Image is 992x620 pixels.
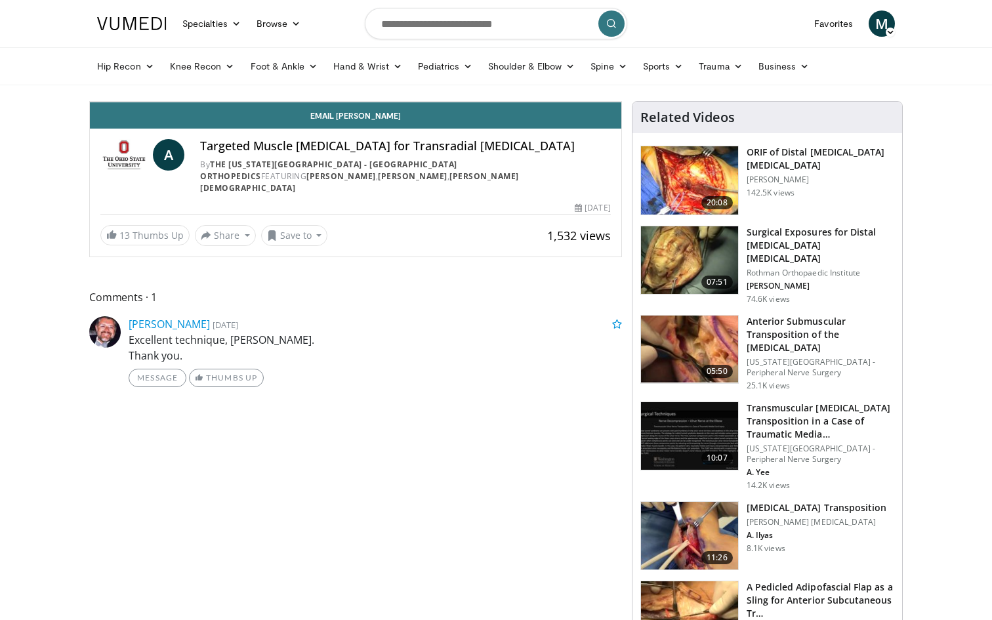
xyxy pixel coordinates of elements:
h3: ORIF of Distal [MEDICAL_DATA] [MEDICAL_DATA] [747,146,894,172]
a: Browse [249,10,309,37]
h3: A Pedicled Adipofascial Flap as a Sling for Anterior Subcutaneous Tr… [747,581,894,620]
a: A [153,139,184,171]
img: orif-sanch_3.png.150x105_q85_crop-smart_upscale.jpg [641,146,738,215]
a: Email [PERSON_NAME] [90,102,621,129]
img: 4c3c6f75-4af4-4fa2-bff6-d5a560996c15.150x105_q85_crop-smart_upscale.jpg [641,502,738,570]
small: [DATE] [213,319,238,331]
h3: Transmuscular [MEDICAL_DATA] Transposition in a Case of Traumatic Media… [747,402,894,441]
span: 20:08 [701,196,733,209]
a: 10:07 Transmuscular [MEDICAL_DATA] Transposition in a Case of Traumatic Media… [US_STATE][GEOGRAP... [640,402,894,491]
img: Avatar [89,316,121,348]
p: 142.5K views [747,188,795,198]
p: [PERSON_NAME] [747,281,894,291]
button: Save to [261,225,328,246]
img: 70322_0000_3.png.150x105_q85_crop-smart_upscale.jpg [641,226,738,295]
h4: Related Videos [640,110,735,125]
h4: Targeted Muscle [MEDICAL_DATA] for Transradial [MEDICAL_DATA] [200,139,610,154]
span: 05:50 [701,365,733,378]
span: 07:51 [701,276,733,289]
p: A. Yee [747,467,894,478]
a: Business [751,53,817,79]
p: 8.1K views [747,543,785,554]
a: Favorites [806,10,861,37]
span: 1,532 views [547,228,611,243]
a: Knee Recon [162,53,243,79]
a: Message [129,369,186,387]
span: 13 [119,229,130,241]
div: [DATE] [575,202,610,214]
p: Rothman Orthopaedic Institute [747,268,894,278]
a: Hip Recon [89,53,162,79]
p: [PERSON_NAME] [MEDICAL_DATA] [747,517,887,527]
a: 11:26 [MEDICAL_DATA] Transposition [PERSON_NAME] [MEDICAL_DATA] A. Ilyas 8.1K views [640,501,894,571]
a: 20:08 ORIF of Distal [MEDICAL_DATA] [MEDICAL_DATA] [PERSON_NAME] 142.5K views [640,146,894,215]
span: Comments 1 [89,289,622,306]
a: [PERSON_NAME] [306,171,376,182]
h3: Surgical Exposures for Distal [MEDICAL_DATA] [MEDICAL_DATA] [747,226,894,265]
h3: Anterior Submuscular Transposition of the [MEDICAL_DATA] [747,315,894,354]
span: 11:26 [701,551,733,564]
img: Videography---Title-Standard_1.jpg.150x105_q85_crop-smart_upscale.jpg [641,402,738,470]
p: 14.2K views [747,480,790,491]
a: Shoulder & Elbow [480,53,583,79]
p: [US_STATE][GEOGRAPHIC_DATA] - Peripheral Nerve Surgery [747,444,894,465]
p: Excellent technique, [PERSON_NAME]. Thank you. [129,332,622,363]
a: [PERSON_NAME][DEMOGRAPHIC_DATA] [200,171,519,194]
img: VuMedi Logo [97,17,167,30]
img: susm3_1.png.150x105_q85_crop-smart_upscale.jpg [641,316,738,384]
span: 10:07 [701,451,733,465]
a: 13 Thumbs Up [100,225,190,245]
p: [PERSON_NAME] [747,175,894,185]
h3: [MEDICAL_DATA] Transposition [747,501,887,514]
p: [US_STATE][GEOGRAPHIC_DATA] - Peripheral Nerve Surgery [747,357,894,378]
a: M [869,10,895,37]
a: [PERSON_NAME] [129,317,210,331]
a: Sports [635,53,692,79]
input: Search topics, interventions [365,8,627,39]
button: Share [195,225,256,246]
a: Specialties [175,10,249,37]
a: Trauma [691,53,751,79]
img: The Ohio State University - Wexner Medical Center Orthopedics [100,139,148,171]
a: Spine [583,53,634,79]
p: 74.6K views [747,294,790,304]
a: Pediatrics [410,53,480,79]
p: 25.1K views [747,381,790,391]
a: The [US_STATE][GEOGRAPHIC_DATA] - [GEOGRAPHIC_DATA] Orthopedics [200,159,457,182]
a: Foot & Ankle [243,53,326,79]
a: Thumbs Up [189,369,263,387]
a: [PERSON_NAME] [378,171,447,182]
a: 05:50 Anterior Submuscular Transposition of the [MEDICAL_DATA] [US_STATE][GEOGRAPHIC_DATA] - Peri... [640,315,894,391]
div: By FEATURING , , [200,159,610,194]
a: 07:51 Surgical Exposures for Distal [MEDICAL_DATA] [MEDICAL_DATA] Rothman Orthopaedic Institute [... [640,226,894,304]
a: Hand & Wrist [325,53,410,79]
p: A. Ilyas [747,530,887,541]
